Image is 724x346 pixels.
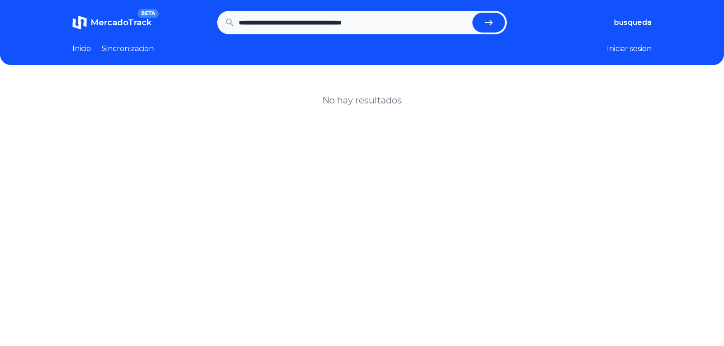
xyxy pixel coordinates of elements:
img: MercadoTrack [72,15,87,30]
a: Inicio [72,43,91,54]
span: MercadoTrack [90,18,152,28]
button: busqueda [614,17,652,28]
span: BETA [138,9,159,18]
button: Iniciar sesion [607,43,652,54]
h1: No hay resultados [322,94,402,107]
a: MercadoTrackBETA [72,15,152,30]
a: Sincronizacion [102,43,154,54]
